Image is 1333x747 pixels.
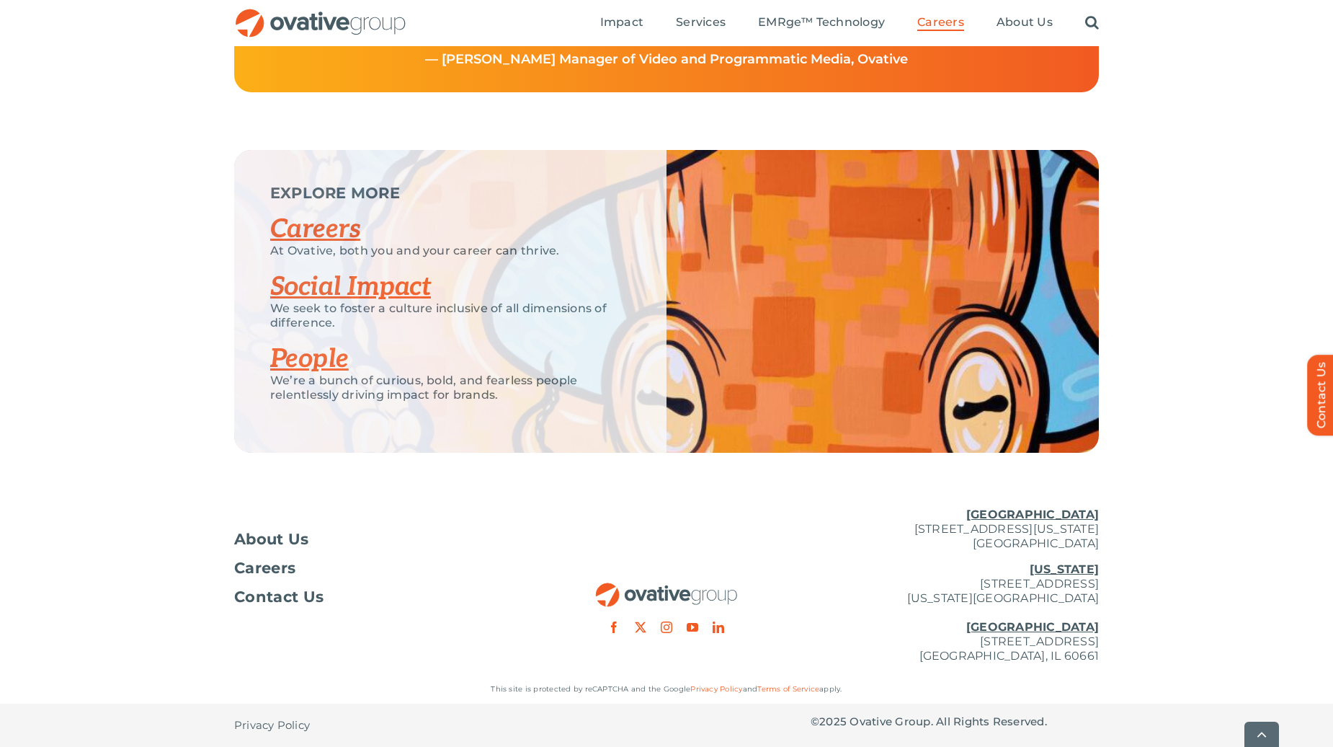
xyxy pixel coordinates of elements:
[234,682,1099,697] p: This site is protected by reCAPTCHA and the Google and apply.
[661,622,672,633] a: instagram
[270,186,630,200] p: EXPLORE MORE
[600,15,643,30] span: Impact
[676,15,726,31] a: Services
[713,622,724,633] a: linkedin
[234,718,310,733] span: Privacy Policy
[594,581,739,595] a: OG_Full_horizontal_RGB
[811,508,1099,551] p: [STREET_ADDRESS][US_STATE] [GEOGRAPHIC_DATA]
[270,244,630,258] p: At Ovative, both you and your career can thrive.
[234,532,522,547] a: About Us
[966,508,1099,521] u: [GEOGRAPHIC_DATA]
[234,561,522,575] a: Careers
[690,684,742,694] a: Privacy Policy
[234,532,522,604] nav: Footer Menu
[635,622,646,633] a: twitter
[234,590,324,604] span: Contact Us
[811,562,1099,663] p: [STREET_ADDRESS] [US_STATE][GEOGRAPHIC_DATA] [STREET_ADDRESS] [GEOGRAPHIC_DATA], IL 60661
[687,622,698,633] a: youtube
[758,15,885,30] span: EMRge™ Technology
[234,590,522,604] a: Contact Us
[270,213,360,245] a: Careers
[1085,15,1099,31] a: Search
[997,15,1053,31] a: About Us
[270,343,349,375] a: People
[234,704,522,747] nav: Footer - Privacy Policy
[270,373,630,402] p: We’re a bunch of curious, bold, and fearless people relentlessly driving impact for brands.
[268,53,1065,67] p: — [PERSON_NAME] Manager of Video and Programmatic Media, Ovative
[600,15,643,31] a: Impact
[234,532,309,547] span: About Us
[270,301,630,330] p: We seek to foster a culture inclusive of all dimensions of difference.
[234,561,295,575] span: Careers
[917,15,964,30] span: Careers
[1030,562,1099,576] u: [US_STATE]
[966,620,1099,634] u: [GEOGRAPHIC_DATA]
[819,715,847,728] span: 2025
[997,15,1053,30] span: About Us
[758,15,885,31] a: EMRge™ Technology
[757,684,819,694] a: Terms of Service
[234,704,310,747] a: Privacy Policy
[917,15,964,31] a: Careers
[234,7,407,21] a: OG_Full_horizontal_RGB
[811,715,1099,729] p: © Ovative Group. All Rights Reserved.
[270,271,431,303] a: Social Impact
[676,15,726,30] span: Services
[608,622,620,633] a: facebook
